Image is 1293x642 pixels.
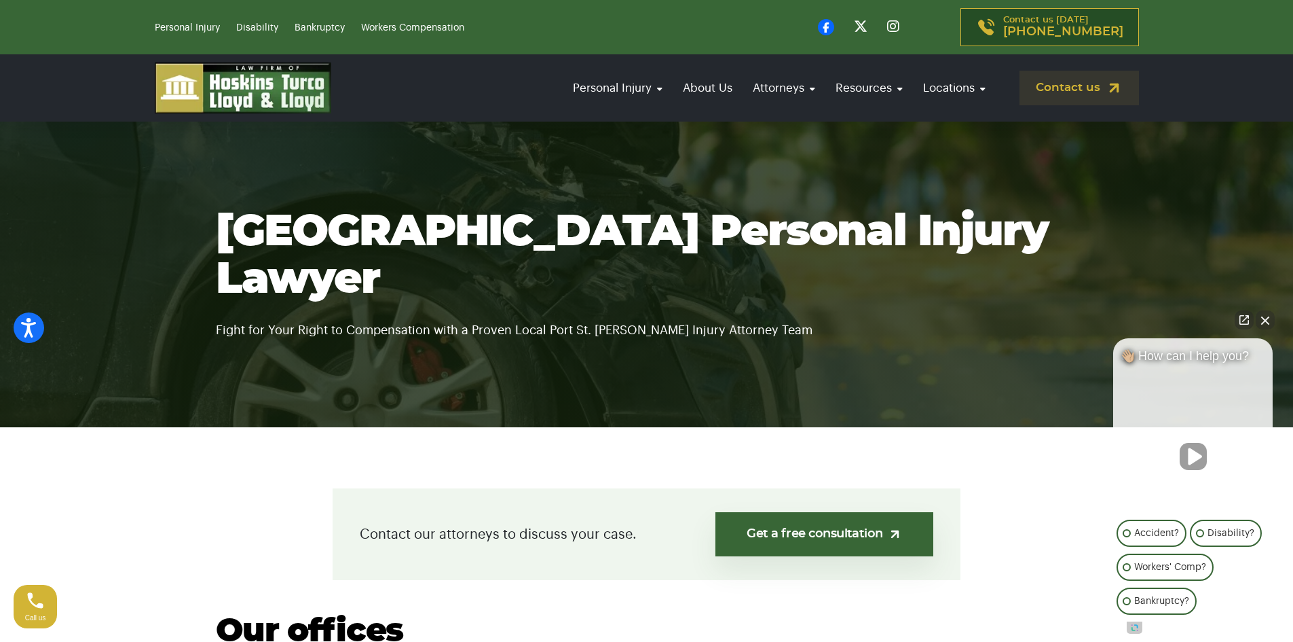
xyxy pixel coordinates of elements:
[1256,310,1275,329] button: Close Intaker Chat Widget
[1207,525,1254,541] p: Disability?
[1180,443,1207,470] button: Unmute video
[236,23,278,33] a: Disability
[216,209,1078,304] h1: [GEOGRAPHIC_DATA] Personal Injury Lawyer
[295,23,345,33] a: Bankruptcy
[888,527,902,541] img: arrow-up-right-light.svg
[1134,559,1206,575] p: Workers' Comp?
[333,488,960,580] div: Contact our attorneys to discuss your case.
[216,304,1078,340] p: Fight for Your Right to Compensation with a Proven Local Port St. [PERSON_NAME] Injury Attorney Team
[155,23,220,33] a: Personal Injury
[1235,310,1254,329] a: Open direct chat
[960,8,1139,46] a: Contact us [DATE][PHONE_NUMBER]
[1003,16,1123,39] p: Contact us [DATE]
[1134,525,1179,541] p: Accident?
[1134,593,1189,609] p: Bankruptcy?
[1127,622,1142,634] a: Open intaker chat
[361,23,464,33] a: Workers Compensation
[1113,349,1273,370] div: 👋🏼 How can I help you?
[566,69,669,107] a: Personal Injury
[676,69,739,107] a: About Us
[829,69,910,107] a: Resources
[1003,25,1123,39] span: [PHONE_NUMBER]
[1019,71,1139,105] a: Contact us
[25,614,46,622] span: Call us
[155,63,331,113] img: logo
[746,69,822,107] a: Attorneys
[715,512,933,556] a: Get a free consultation
[916,69,992,107] a: Locations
